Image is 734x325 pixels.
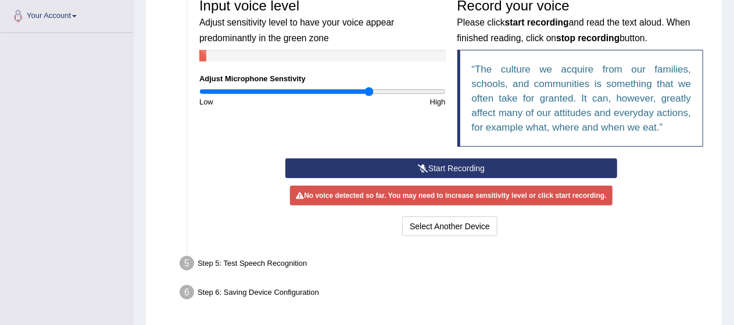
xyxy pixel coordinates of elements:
div: High [323,96,452,107]
small: Adjust sensitivity level to have your voice appear predominantly in the green zone [199,17,394,42]
label: Adjust Microphone Senstivity [199,73,306,84]
b: stop recording [556,33,620,43]
button: Select Another Device [402,216,497,236]
div: No voice detected so far. You may need to increase sensitivity level or click start recording. [290,186,612,205]
b: start recording [505,17,569,27]
button: Start Recording [285,158,617,178]
div: Step 6: Saving Device Configuration [174,281,717,307]
small: Please click and read the text aloud. When finished reading, click on button. [457,17,690,42]
div: Low [194,96,323,107]
q: The culture we acquire from our families, schools, and communities is something that we often tak... [472,64,692,133]
div: Step 5: Test Speech Recognition [174,252,717,278]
